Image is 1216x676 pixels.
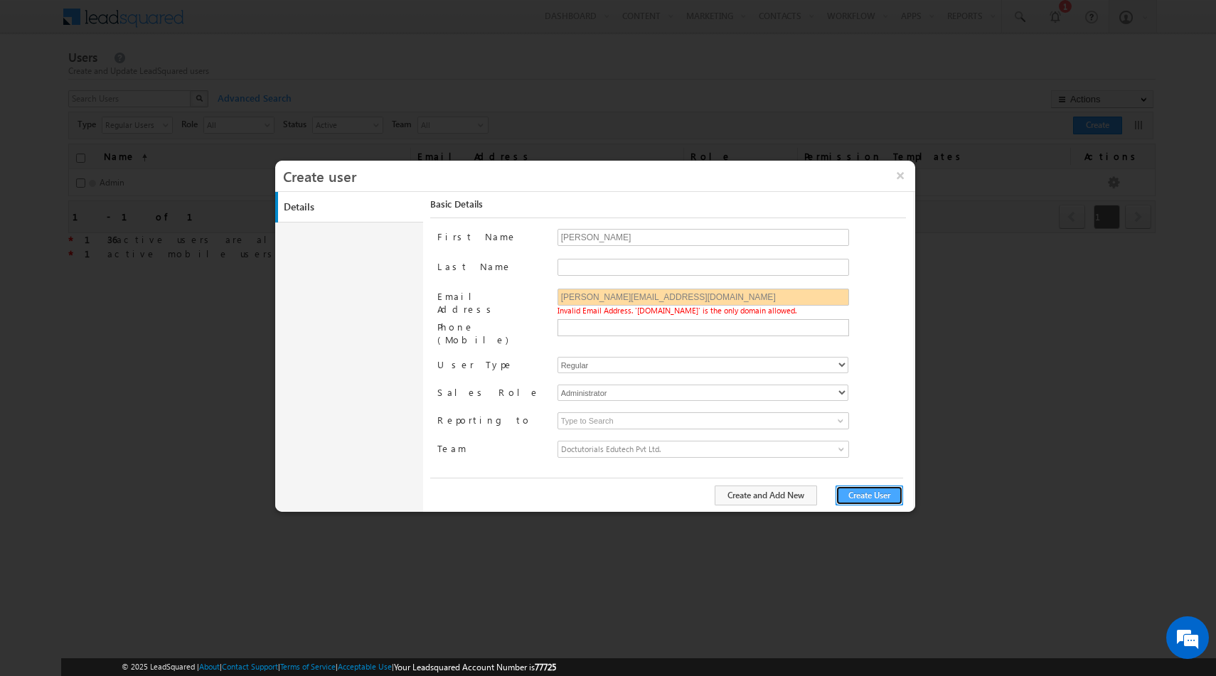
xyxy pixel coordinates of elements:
a: Show All Items [830,414,848,428]
span: Invalid Email Address. '[DOMAIN_NAME]' is the only domain allowed. [558,306,796,315]
span: Your Leadsquared Account Number is [394,662,556,672]
a: Terms of Service [280,662,336,671]
button: Create User [836,485,903,505]
input: Type to Search [558,412,849,429]
span: 77725 [535,662,556,672]
a: Contact Support [222,662,278,671]
button: × [885,161,915,191]
a: Details [278,192,426,222]
label: First Name [437,229,545,243]
div: Basic Details [430,198,906,218]
label: User Type [437,357,545,371]
button: Create and Add New [715,485,817,505]
label: Reporting to [437,412,545,426]
img: d_60004797649_company_0_60004797649 [24,75,60,93]
a: Acceptable Use [338,662,392,671]
label: Email Address [437,289,545,316]
label: Last Name [437,259,545,273]
span: © 2025 LeadSquared | | | | | [122,660,556,674]
label: Team [437,441,545,455]
a: About [199,662,220,671]
label: Phone (Mobile) [437,319,545,346]
textarea: Type your message and click 'Submit' [18,132,260,426]
em: Submit [208,438,258,457]
div: Leave a message [74,75,239,93]
div: Minimize live chat window [233,7,267,41]
h3: Create user [283,161,915,191]
label: Sales Role [437,385,545,399]
span: Doctutorials Edutech Pvt Ltd. [558,441,776,457]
